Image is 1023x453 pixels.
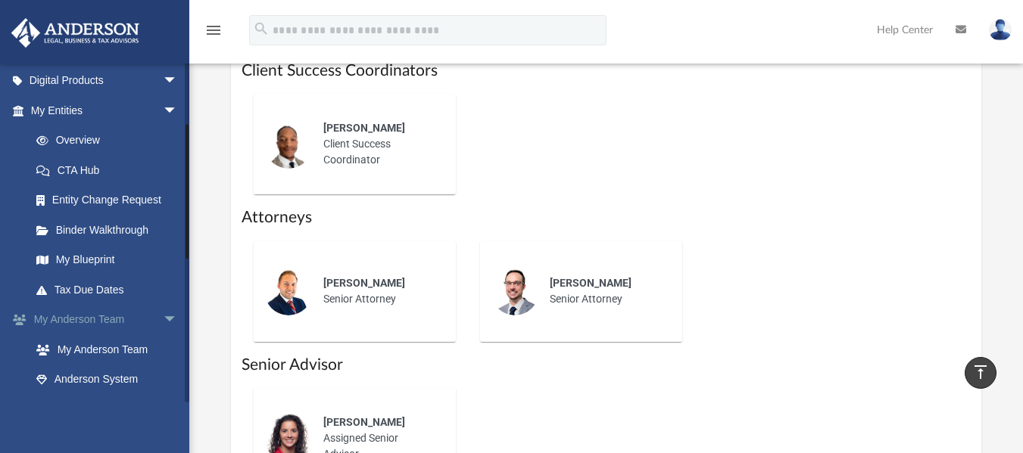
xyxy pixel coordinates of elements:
[11,66,201,96] a: Digital Productsarrow_drop_down
[11,95,201,126] a: My Entitiesarrow_drop_down
[965,357,996,389] a: vertical_align_top
[21,245,193,275] a: My Blueprint
[163,95,193,126] span: arrow_drop_down
[21,365,201,395] a: Anderson System
[550,277,632,289] span: [PERSON_NAME]
[264,267,313,315] img: thumbnail
[204,21,223,39] i: menu
[163,66,193,97] span: arrow_drop_down
[539,265,672,318] div: Senior Attorney
[21,155,201,185] a: CTA Hub
[21,215,201,245] a: Binder Walkthrough
[313,265,445,318] div: Senior Attorney
[21,185,201,216] a: Entity Change Request
[21,334,193,365] a: My Anderson Team
[7,18,144,48] img: Anderson Advisors Platinum Portal
[253,20,270,37] i: search
[242,354,971,376] h1: Senior Advisor
[21,275,201,305] a: Tax Due Dates
[323,122,405,134] span: [PERSON_NAME]
[21,126,201,156] a: Overview
[163,305,193,336] span: arrow_drop_down
[989,19,1012,41] img: User Pic
[972,363,990,381] i: vertical_align_top
[323,277,405,289] span: [PERSON_NAME]
[11,305,201,335] a: My Anderson Teamarrow_drop_down
[323,416,405,428] span: [PERSON_NAME]
[242,206,971,228] h1: Attorneys
[21,394,201,424] a: Client Referrals
[204,29,223,39] a: menu
[264,120,313,169] img: thumbnail
[242,60,971,82] h1: Client Success Coordinators
[313,110,445,178] div: Client Success Coordinator
[491,267,539,315] img: thumbnail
